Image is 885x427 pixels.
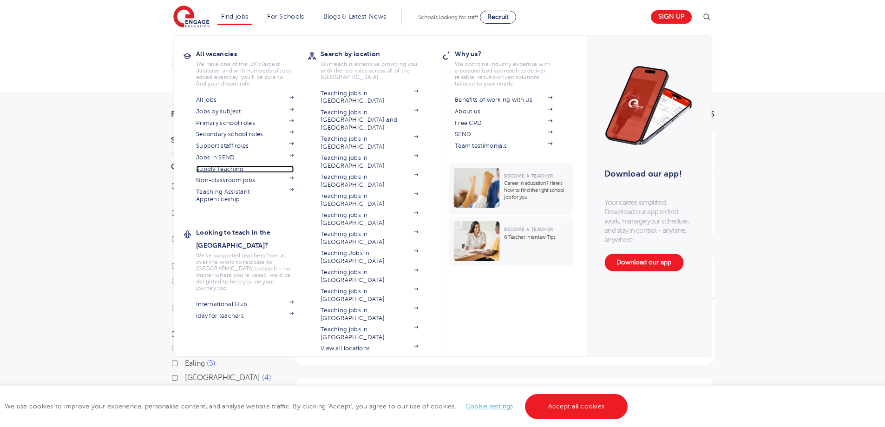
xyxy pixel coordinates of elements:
a: Teaching jobs in [GEOGRAPHIC_DATA] [321,135,418,151]
a: Teaching jobs in [GEOGRAPHIC_DATA] [321,288,418,303]
span: 4 [262,374,271,382]
a: All jobs [196,96,294,104]
a: Benefits of working with us [455,96,552,104]
a: Teaching jobs in [GEOGRAPHIC_DATA] [321,326,418,341]
input: Ealing 5 [185,359,191,365]
a: Team testimonials [455,142,552,150]
a: SEND [455,131,552,138]
img: Engage Education [173,6,210,29]
a: Teaching jobs in [GEOGRAPHIC_DATA] [321,154,418,170]
h3: Looking to teach in the [GEOGRAPHIC_DATA]? [196,226,308,252]
a: Primary school roles [196,119,294,127]
h3: Download our app! [604,164,688,184]
a: View all locations [321,345,418,352]
p: Our reach is extensive providing you with the top roles across all of the [GEOGRAPHIC_DATA] [321,61,418,80]
a: Teaching Assistant Apprenticeship [196,188,294,204]
span: [GEOGRAPHIC_DATA] [185,374,260,382]
span: Ealing [185,359,205,368]
a: Support staff roles [196,142,294,150]
a: About us [455,108,552,115]
p: Your career, simplified. Download our app to find work, manage your schedule, and stay in control... [604,198,693,244]
a: Download our app [604,254,683,271]
h3: All vacancies [196,47,308,60]
a: Find jobs [221,13,249,20]
a: Non-classroom jobs [196,177,294,184]
a: Become a TeacherCareer in education? Here’s how to find the right school job for you [449,163,576,215]
span: Schools looking for staff [418,14,478,20]
span: Recruit [487,13,509,20]
a: Teaching Jobs in [GEOGRAPHIC_DATA] [321,250,418,265]
a: Looking to teach in the [GEOGRAPHIC_DATA]?We've supported teachers from all over the world to rel... [196,226,308,291]
a: Teaching jobs in [GEOGRAPHIC_DATA] [321,173,418,189]
a: Teaching jobs in [GEOGRAPHIC_DATA] and [GEOGRAPHIC_DATA] [321,109,418,131]
input: [GEOGRAPHIC_DATA] 4 [185,374,191,380]
h3: Why us? [455,47,566,60]
a: Teaching jobs in [GEOGRAPHIC_DATA] [321,192,418,208]
a: Accept all cookies [525,394,628,419]
a: Why us?We combine industry expertise with a personalised approach to deliver reliable, results-dr... [455,47,566,87]
h3: Search by location [321,47,432,60]
a: Free CPD [455,119,552,127]
a: Supply Teaching [196,165,294,173]
p: We combine industry expertise with a personalised approach to deliver reliable, results-driven so... [455,61,552,87]
a: Blogs & Latest News [323,13,387,20]
h3: Start Date [171,137,273,144]
span: We use cookies to improve your experience, personalise content, and analyse website traffic. By c... [5,403,630,410]
a: All vacanciesWe have one of the UK's largest database. and with hundreds of jobs added everyday. ... [196,47,308,87]
a: Teaching jobs in [GEOGRAPHIC_DATA] [321,90,418,105]
span: 5 [207,359,216,368]
a: Teaching jobs in [GEOGRAPHIC_DATA] [321,307,418,322]
a: iday for teachers [196,312,294,320]
h3: County [171,163,273,171]
p: Career in education? Here’s how to find the right school job for you [504,180,569,201]
span: Filters [171,111,199,118]
a: Jobs in SEND [196,154,294,161]
a: Teaching jobs in [GEOGRAPHIC_DATA] [321,211,418,227]
p: We've supported teachers from all over the world to relocate to [GEOGRAPHIC_DATA] to teach - no m... [196,252,294,291]
span: Become a Teacher [504,227,553,232]
a: Become a Teacher6 Teacher Interview Tips [449,217,576,266]
a: For Schools [267,13,304,20]
p: 6 Teacher Interview Tips [504,234,569,241]
p: We have one of the UK's largest database. and with hundreds of jobs added everyday. you'll be sur... [196,61,294,87]
div: Submit [171,52,612,73]
a: Secondary school roles [196,131,294,138]
a: Cookie settings [465,403,513,410]
span: Become a Teacher [504,173,553,178]
a: Recruit [480,11,516,24]
a: Jobs by subject [196,108,294,115]
a: Search by locationOur reach is extensive providing you with the top roles across all of the [GEOG... [321,47,432,80]
a: Sign up [651,10,692,24]
a: Teaching jobs in [GEOGRAPHIC_DATA] [321,230,418,246]
a: Teaching jobs in [GEOGRAPHIC_DATA] [321,269,418,284]
a: International Hub [196,301,294,308]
